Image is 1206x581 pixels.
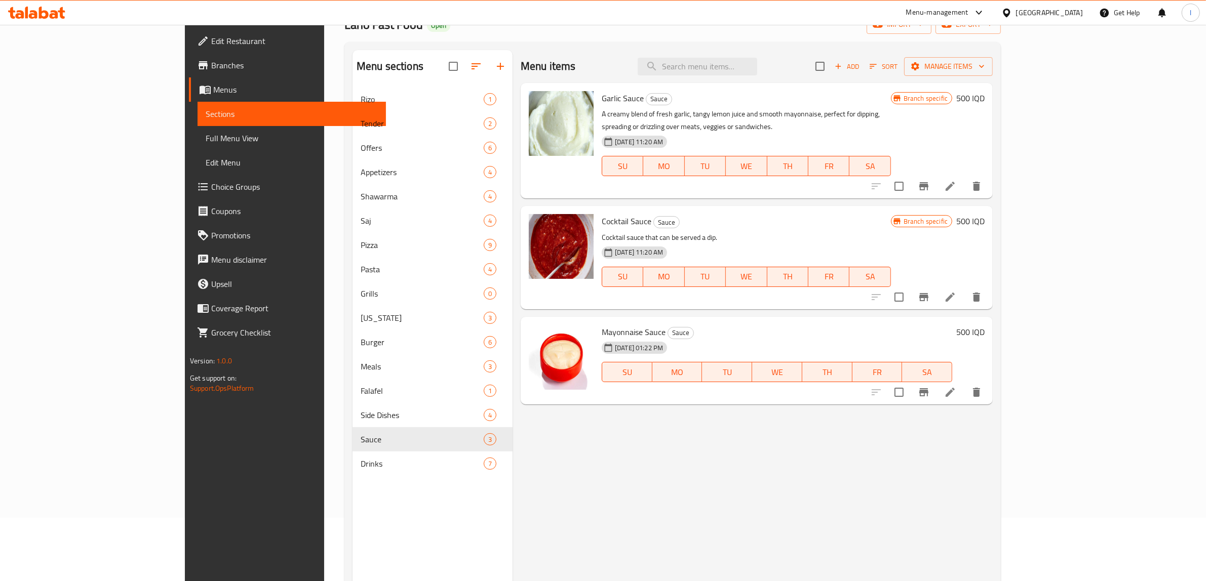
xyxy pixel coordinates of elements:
[912,60,985,73] span: Manage items
[638,58,757,75] input: search
[353,87,513,111] div: Rizo1
[361,166,484,178] span: Appetizers
[831,59,863,74] button: Add
[353,160,513,184] div: Appetizers4
[353,427,513,451] div: Sauce3
[361,190,484,202] span: Shawarma
[488,54,513,78] button: Add section
[643,156,684,176] button: MO
[353,233,513,257] div: Pizza9
[652,362,703,382] button: MO
[189,29,386,53] a: Edit Restaurant
[912,285,936,309] button: Branch-specific-item
[484,312,496,324] div: items
[353,354,513,379] div: Meals3
[361,287,484,300] div: Grills
[906,365,948,380] span: SA
[902,362,952,382] button: SA
[353,184,513,209] div: Shawarma4
[198,150,386,175] a: Edit Menu
[906,7,968,19] div: Menu-management
[888,176,910,197] span: Select to update
[529,325,594,390] img: Mayonnaise Sauce
[361,385,484,397] span: Falafel
[484,239,496,251] div: items
[726,156,767,176] button: WE
[206,132,378,144] span: Full Menu View
[964,380,989,404] button: delete
[189,247,386,272] a: Menu disclaimer
[853,269,886,284] span: SA
[361,239,484,251] span: Pizza
[361,433,484,445] span: Sauce
[904,57,993,76] button: Manage items
[361,263,484,275] div: Pasta
[361,458,484,470] span: Drinks
[353,330,513,354] div: Burger6
[849,156,890,176] button: SA
[853,159,886,174] span: SA
[484,143,496,153] span: 6
[484,385,496,397] div: items
[189,175,386,199] a: Choice Groups
[654,217,679,228] span: Sauce
[606,365,648,380] span: SU
[956,214,985,228] h6: 500 IQD
[198,126,386,150] a: Full Menu View
[646,93,672,105] span: Sauce
[189,296,386,320] a: Coverage Report
[211,205,378,217] span: Coupons
[443,56,464,77] span: Select all sections
[852,362,903,382] button: FR
[213,84,378,96] span: Menus
[647,269,680,284] span: MO
[812,269,845,284] span: FR
[857,365,899,380] span: FR
[964,285,989,309] button: delete
[521,59,576,74] h2: Menu items
[484,240,496,250] span: 9
[602,156,643,176] button: SU
[190,371,237,385] span: Get support on:
[484,287,496,300] div: items
[944,291,956,303] a: Edit menu item
[361,215,484,227] span: Saj
[484,362,496,371] span: 3
[484,409,496,421] div: items
[529,91,594,156] img: Garlic Sauce
[484,93,496,105] div: items
[353,451,513,476] div: Drinks7
[726,267,767,287] button: WE
[1016,7,1083,18] div: [GEOGRAPHIC_DATA]
[875,18,923,31] span: import
[602,362,652,382] button: SU
[357,59,423,74] h2: Menu sections
[529,214,594,279] img: Cocktail Sauce
[812,159,845,174] span: FR
[361,336,484,348] span: Burger
[656,365,698,380] span: MO
[427,20,450,32] div: Open
[863,59,904,74] span: Sort items
[198,102,386,126] a: Sections
[484,313,496,323] span: 3
[484,336,496,348] div: items
[900,217,952,226] span: Branch specific
[361,409,484,421] div: Side Dishes
[353,306,513,330] div: [US_STATE]3
[484,265,496,274] span: 4
[361,312,484,324] div: Kentucky
[189,272,386,296] a: Upsell
[602,267,643,287] button: SU
[361,360,484,372] span: Meals
[484,458,496,470] div: items
[361,142,484,154] div: Offers
[767,267,808,287] button: TH
[484,117,496,130] div: items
